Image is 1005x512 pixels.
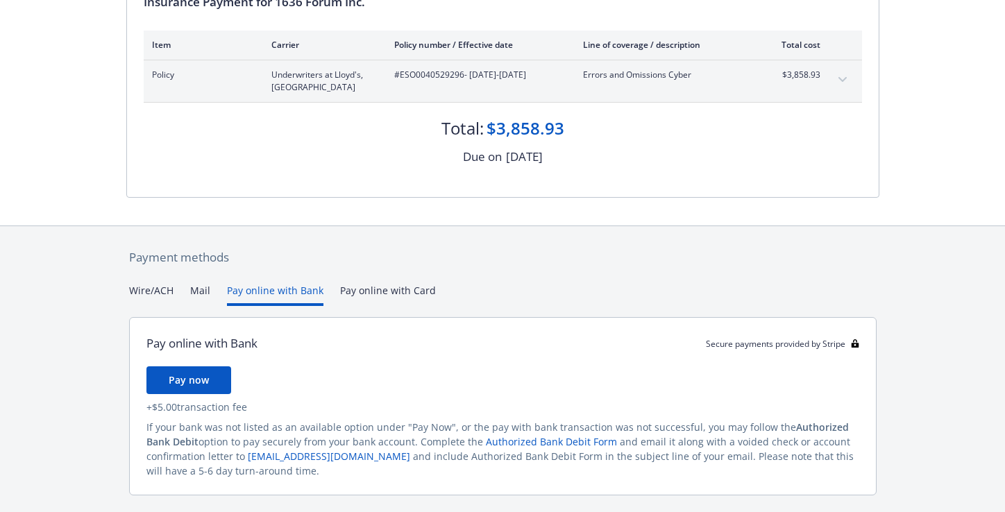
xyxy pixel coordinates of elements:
[271,39,372,51] div: Carrier
[146,400,859,414] div: + $5.00 transaction fee
[583,39,746,51] div: Line of coverage / description
[486,435,617,448] a: Authorized Bank Debit Form
[340,283,436,306] button: Pay online with Card
[190,283,210,306] button: Mail
[169,373,209,386] span: Pay now
[146,334,257,352] div: Pay online with Bank
[146,420,849,448] span: Authorized Bank Debit
[441,117,484,140] div: Total:
[394,39,561,51] div: Policy number / Effective date
[227,283,323,306] button: Pay online with Bank
[144,60,862,102] div: PolicyUnderwriters at Lloyd's, [GEOGRAPHIC_DATA]#ESO0040529296- [DATE]-[DATE]Errors and Omissions...
[129,283,174,306] button: Wire/ACH
[506,148,543,166] div: [DATE]
[152,39,249,51] div: Item
[146,366,231,394] button: Pay now
[463,148,502,166] div: Due on
[152,69,249,81] span: Policy
[248,450,410,463] a: [EMAIL_ADDRESS][DOMAIN_NAME]
[768,39,820,51] div: Total cost
[706,338,859,350] div: Secure payments provided by Stripe
[394,69,561,81] span: #ESO0040529296 - [DATE]-[DATE]
[146,420,859,478] div: If your bank was not listed as an available option under "Pay Now", or the pay with bank transact...
[271,69,372,94] span: Underwriters at Lloyd's, [GEOGRAPHIC_DATA]
[583,69,746,81] span: Errors and Omissions Cyber
[768,69,820,81] span: $3,858.93
[831,69,854,91] button: expand content
[129,248,877,266] div: Payment methods
[487,117,564,140] div: $3,858.93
